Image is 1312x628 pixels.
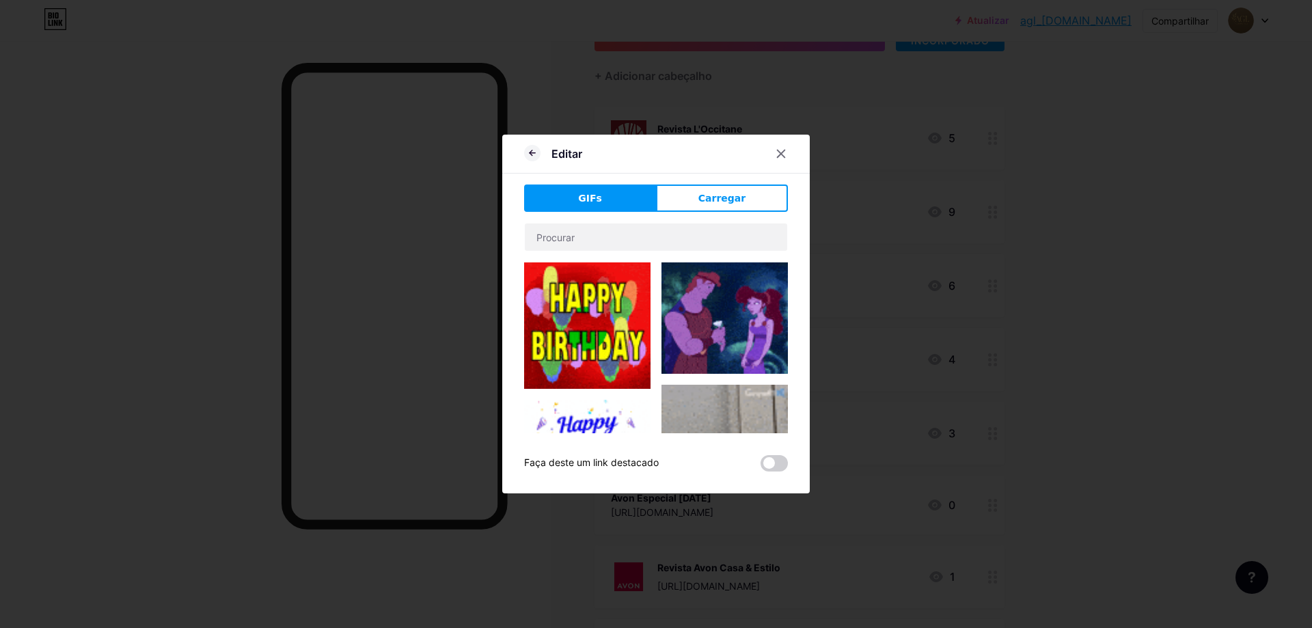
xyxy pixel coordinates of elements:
[656,185,788,212] button: Carregar
[524,400,651,491] img: Gihpy
[524,185,656,212] button: GIFs
[551,147,582,161] font: Editar
[524,456,659,468] font: Faça deste um link destacado
[698,193,746,204] font: Carregar
[661,385,788,571] img: Gihpy
[525,223,787,251] input: Procurar
[661,262,788,374] img: Gihpy
[524,262,651,389] img: Gihpy
[578,193,602,204] font: GIFs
